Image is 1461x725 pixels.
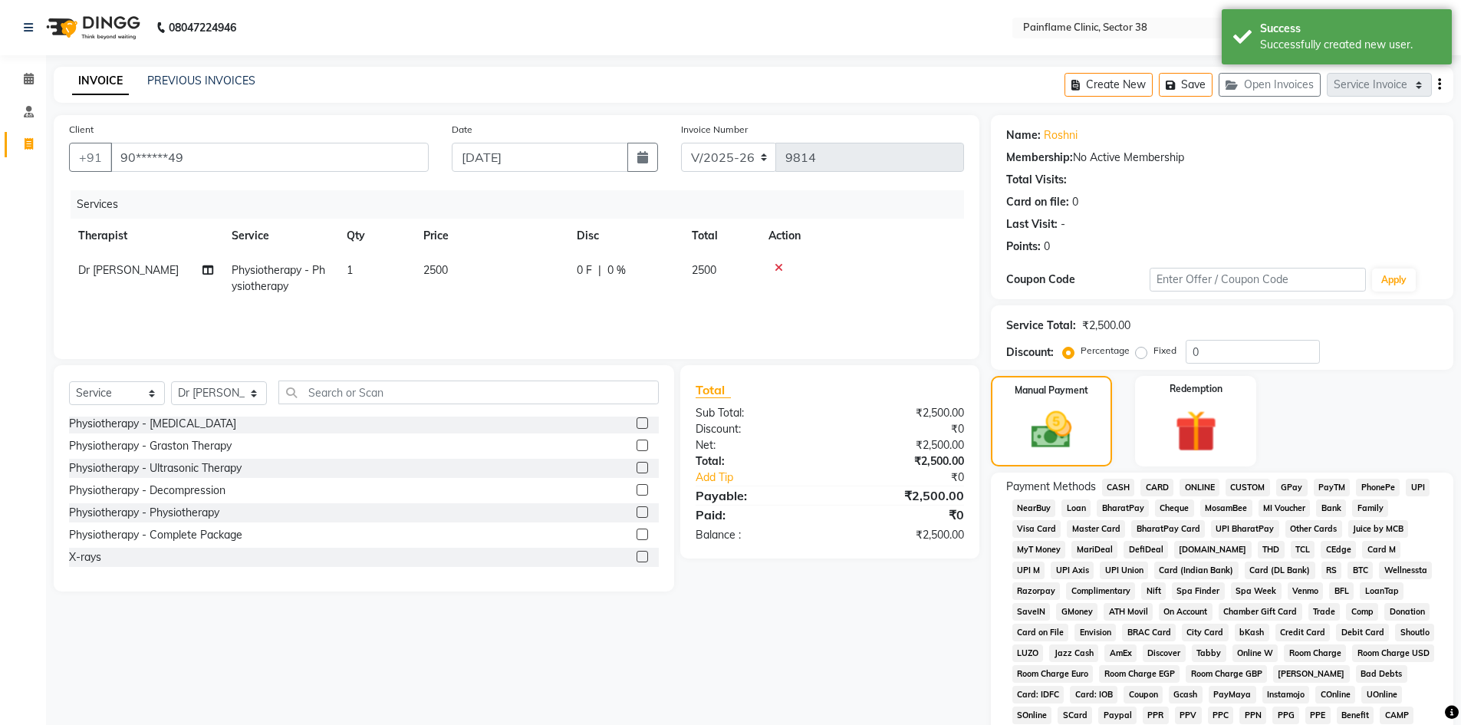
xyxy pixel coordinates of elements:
[830,437,976,453] div: ₹2,500.00
[577,262,592,278] span: 0 F
[423,263,448,277] span: 2500
[1006,239,1041,255] div: Points:
[1155,499,1194,517] span: Cheque
[452,123,472,137] label: Date
[1308,603,1341,621] span: Trade
[69,143,112,172] button: +91
[147,74,255,87] a: PREVIOUS INVOICES
[1006,150,1438,166] div: No Active Membership
[1051,562,1094,579] span: UPI Axis
[1143,707,1169,724] span: PPR
[78,263,179,277] span: Dr [PERSON_NAME]
[684,405,830,421] div: Sub Total:
[1384,603,1430,621] span: Donation
[1172,582,1225,600] span: Spa Finder
[598,262,601,278] span: |
[1162,405,1230,457] img: _gift.svg
[1012,603,1051,621] span: SaveIN
[1070,686,1117,704] span: Card: IOB
[1006,344,1054,361] div: Discount:
[568,219,683,253] th: Disc
[1140,479,1173,496] span: CARD
[1200,499,1252,517] span: MosamBee
[1154,562,1239,579] span: Card (Indian Bank)
[1012,665,1094,683] span: Room Charge Euro
[1099,665,1180,683] span: Room Charge EGP
[1124,541,1168,559] span: DefiDeal
[830,506,976,524] div: ₹0
[854,470,976,486] div: ₹0
[1082,318,1130,334] div: ₹2,500.00
[1006,318,1076,334] div: Service Total:
[69,460,242,476] div: Physiotherapy - Ultrasonic Therapy
[692,263,716,277] span: 2500
[1012,707,1052,724] span: SOnline
[1372,269,1416,292] button: Apply
[1356,665,1407,683] span: Bad Debts
[683,219,759,253] th: Total
[1321,541,1356,559] span: CEdge
[1219,603,1302,621] span: Chamber Gift Card
[1012,686,1064,704] span: Card: IDFC
[1067,520,1125,538] span: Master Card
[1352,499,1388,517] span: Family
[69,483,225,499] div: Physiotherapy - Decompression
[1097,499,1149,517] span: BharatPay
[1259,499,1311,517] span: MI Voucher
[1348,520,1409,538] span: Juice by MCB
[1143,644,1186,662] span: Discover
[1231,582,1282,600] span: Spa Week
[830,405,976,421] div: ₹2,500.00
[414,219,568,253] th: Price
[1337,707,1374,724] span: Benefit
[1260,21,1440,37] div: Success
[1081,344,1130,358] label: Percentage
[684,470,854,486] a: Add Tip
[232,263,325,293] span: Physiotherapy - Physiotherapy
[684,486,830,505] div: Payable:
[69,123,94,137] label: Client
[1104,644,1137,662] span: AmEx
[1006,172,1067,188] div: Total Visits:
[1186,665,1267,683] span: Room Charge GBP
[1006,150,1073,166] div: Membership:
[69,549,101,565] div: X-rays
[684,527,830,543] div: Balance :
[1395,624,1434,641] span: Shoutlo
[684,421,830,437] div: Discount:
[1018,407,1084,453] img: _cash.svg
[1272,707,1299,724] span: PPG
[830,486,976,505] div: ₹2,500.00
[1098,707,1137,724] span: Paypal
[1208,707,1234,724] span: PPC
[1288,582,1324,600] span: Venmo
[1100,562,1148,579] span: UPI Union
[1066,582,1135,600] span: Complimentary
[1315,686,1355,704] span: COnline
[110,143,429,172] input: Search by Name/Mobile/Email/Code
[1012,562,1045,579] span: UPI M
[696,382,731,398] span: Total
[1012,541,1066,559] span: MyT Money
[1056,603,1097,621] span: GMoney
[1182,624,1229,641] span: City Card
[1211,520,1279,538] span: UPI BharatPay
[1061,499,1091,517] span: Loan
[1379,562,1432,579] span: Wellnessta
[1291,541,1315,559] span: TCL
[69,438,232,454] div: Physiotherapy - Graston Therapy
[1245,562,1315,579] span: Card (DL Bank)
[1260,37,1440,53] div: Successfully created new user.
[1273,665,1350,683] span: [PERSON_NAME]
[684,437,830,453] div: Net:
[1226,479,1270,496] span: CUSTOM
[759,219,964,253] th: Action
[1192,644,1226,662] span: Tabby
[278,381,659,404] input: Search or Scan
[1012,520,1061,538] span: Visa Card
[69,219,222,253] th: Therapist
[1170,382,1222,396] label: Redemption
[1361,686,1402,704] span: UOnline
[1276,479,1308,496] span: GPay
[1012,644,1044,662] span: LUZO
